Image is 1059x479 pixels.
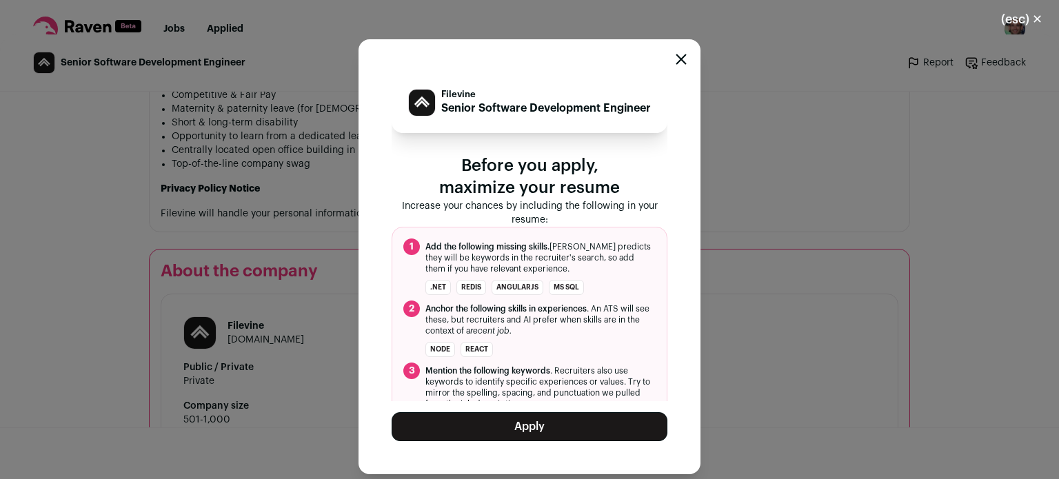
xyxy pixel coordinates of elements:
span: 2 [403,300,420,317]
img: 703f6bb8dfe16b2839996f4fd033a102bdeced685039d381f2cb45423e4d2dc8.jpg [409,90,435,116]
span: Mention the following keywords [425,367,550,375]
p: Filevine [441,89,651,100]
span: 3 [403,363,420,379]
button: Close modal [985,4,1059,34]
span: . An ATS will see these, but recruiters and AI prefer when skills are in the context of a [425,303,656,336]
li: .NET [425,280,451,295]
p: Before you apply, maximize your resume [392,155,667,199]
li: Node [425,342,455,357]
li: MS SQL [549,280,584,295]
p: Senior Software Development Engineer [441,100,651,116]
li: AngularJS [492,280,543,295]
span: [PERSON_NAME] predicts they will be keywords in the recruiter's search, so add them if you have r... [425,241,656,274]
span: 1 [403,238,420,255]
i: recent job. [470,327,512,335]
li: Redis [456,280,486,295]
button: Close modal [676,54,687,65]
li: React [461,342,493,357]
span: Add the following missing skills. [425,243,549,251]
span: . Recruiters also use keywords to identify specific experiences or values. Try to mirror the spel... [425,365,656,409]
p: Increase your chances by including the following in your resume: [392,199,667,227]
span: Anchor the following skills in experiences [425,305,587,313]
button: Apply [392,412,667,441]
